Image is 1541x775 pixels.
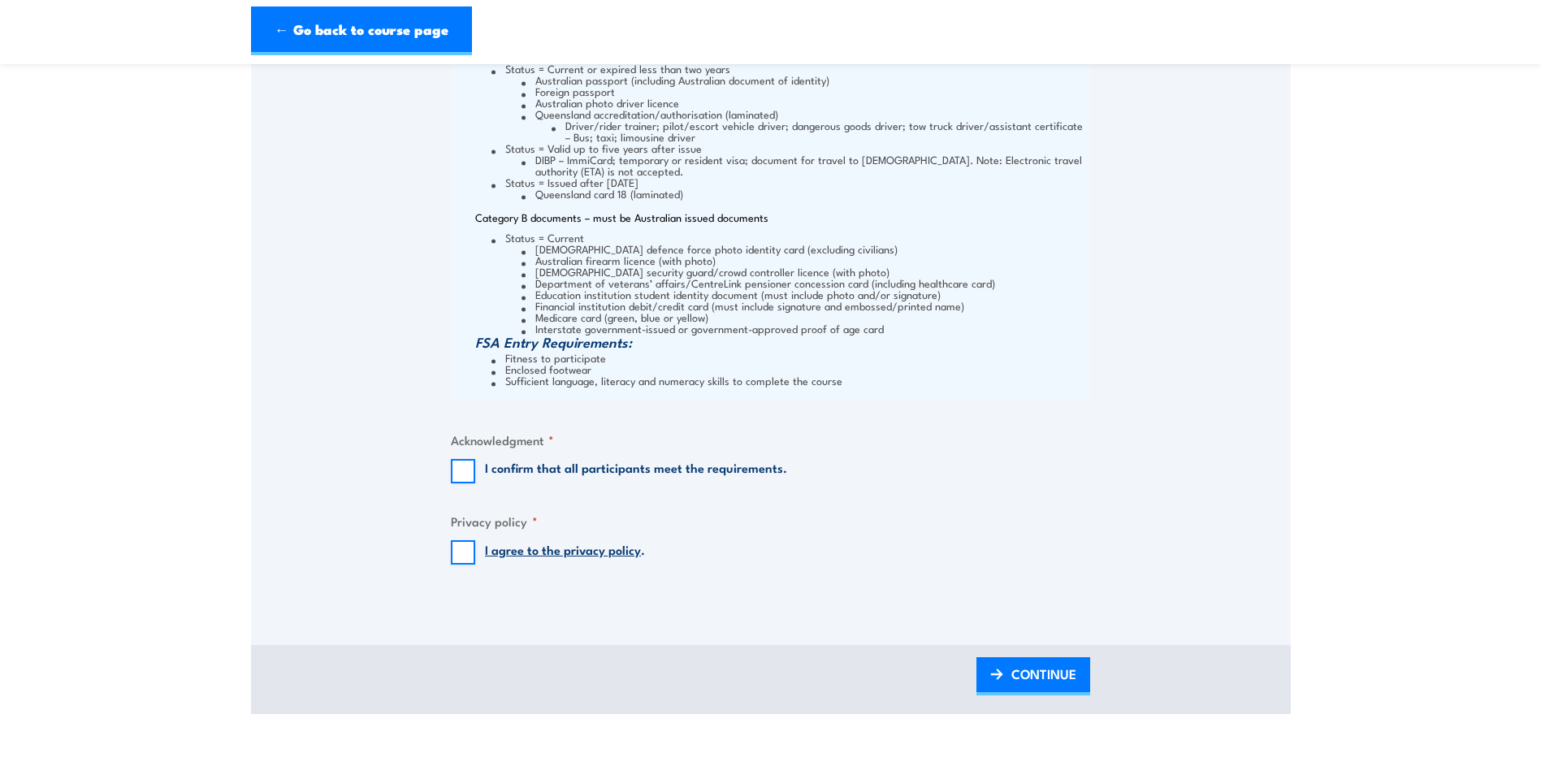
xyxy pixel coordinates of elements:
li: Australian photo driver licence [522,97,1086,108]
li: Queensland accreditation/authorisation (laminated) [522,108,1086,142]
li: Status = Valid up to five years after issue [491,142,1086,176]
li: Department of veterans’ affairs/CentreLink pensioner concession card (including healthcare card) [522,277,1086,288]
a: I agree to the privacy policy [485,540,641,558]
li: Education institution student identity document (must include photo and/or signature) [522,288,1086,300]
li: Driver/rider trainer; pilot/escort vehicle driver; dangerous goods driver; tow truck driver/assis... [552,119,1086,142]
li: Australian passport (including Australian document of identity) [522,74,1086,85]
label: . [485,540,645,565]
li: Interstate government-issued or government-approved proof of age card [522,323,1086,334]
li: Status = Issued after [DATE] [491,176,1086,199]
span: CONTINUE [1011,652,1076,695]
li: Queensland card 18 (laminated) [522,188,1086,199]
a: ← Go back to course page [251,6,472,55]
p: Category B documents – must be Australian issued documents [475,211,1086,223]
legend: Privacy policy [451,512,538,530]
li: [DEMOGRAPHIC_DATA] defence force photo identity card (excluding civilians) [522,243,1086,254]
li: Medicare card (green, blue or yellow) [522,311,1086,323]
label: I confirm that all participants meet the requirements. [485,459,787,483]
li: Financial institution debit/credit card (must include signature and embossed/printed name) [522,300,1086,311]
li: Fitness to participate [491,352,1086,363]
li: Status = Current or expired less than two years [491,63,1086,142]
li: [DEMOGRAPHIC_DATA] security guard/crowd controller licence (with photo) [522,266,1086,277]
li: Status = Current [491,232,1086,334]
li: Australian firearm licence (with photo) [522,254,1086,266]
li: Enclosed footwear [491,363,1086,375]
li: Foreign passport [522,85,1086,97]
a: CONTINUE [976,657,1090,695]
legend: Acknowledgment [451,431,554,449]
li: Sufficient language, literacy and numeracy skills to complete the course [491,375,1086,386]
h3: FSA Entry Requirements: [475,334,1086,350]
li: DIBP – ImmiCard; temporary or resident visa; document for travel to [DEMOGRAPHIC_DATA]. Note: Ele... [522,154,1086,176]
